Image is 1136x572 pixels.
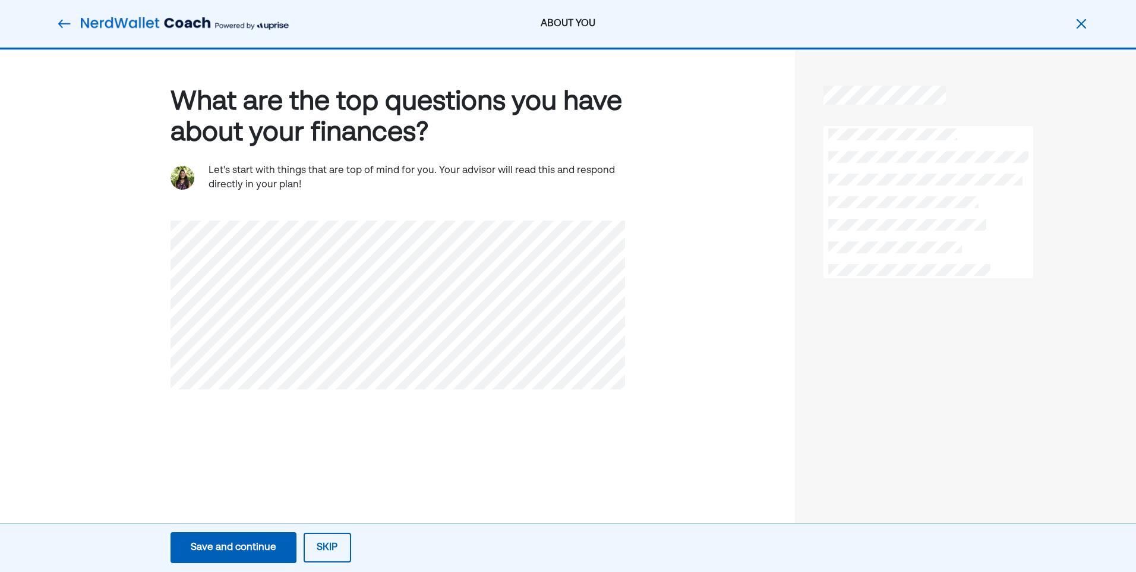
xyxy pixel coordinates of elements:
[304,533,351,562] button: Skip
[396,17,740,31] div: ABOUT YOU
[171,87,625,150] div: What are the top questions you have about your finances?
[209,164,625,192] div: Let's start with things that are top of mind for you. Your advisor will read this and respond dir...
[171,532,296,563] button: Save and continue
[191,540,276,555] div: Save and continue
